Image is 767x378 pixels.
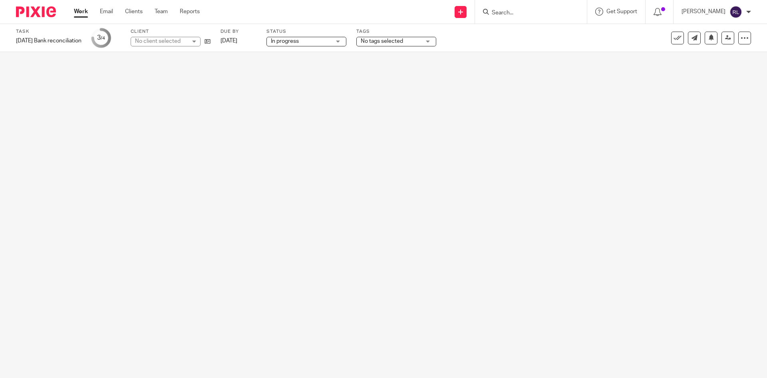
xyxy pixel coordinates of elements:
button: Snooze task [705,32,717,44]
a: Reassign task [721,32,734,44]
label: Status [266,28,346,35]
div: August 2025 Bank reconciliation [16,37,81,45]
label: Tags [356,28,436,35]
span: No tags selected [361,38,403,44]
a: Work [74,8,88,16]
label: Due by [221,28,256,35]
label: Client [131,28,211,35]
span: In progress [271,38,299,44]
span: [DATE] [221,38,237,44]
small: /4 [101,36,105,40]
img: svg%3E [729,6,742,18]
input: Search [491,10,563,17]
span: Get Support [606,9,637,14]
a: Reports [180,8,200,16]
i: Open client page [205,38,211,44]
a: Email [100,8,113,16]
a: Clients [125,8,143,16]
div: No client selected [135,37,187,45]
div: [DATE] Bank reconciliation [16,37,81,45]
img: Pixie [16,6,56,17]
div: 3 [97,33,105,42]
a: Team [155,8,168,16]
a: Send new email to Grow Wild Retreats [688,32,701,44]
label: Task [16,28,81,35]
p: [PERSON_NAME] [682,8,725,16]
